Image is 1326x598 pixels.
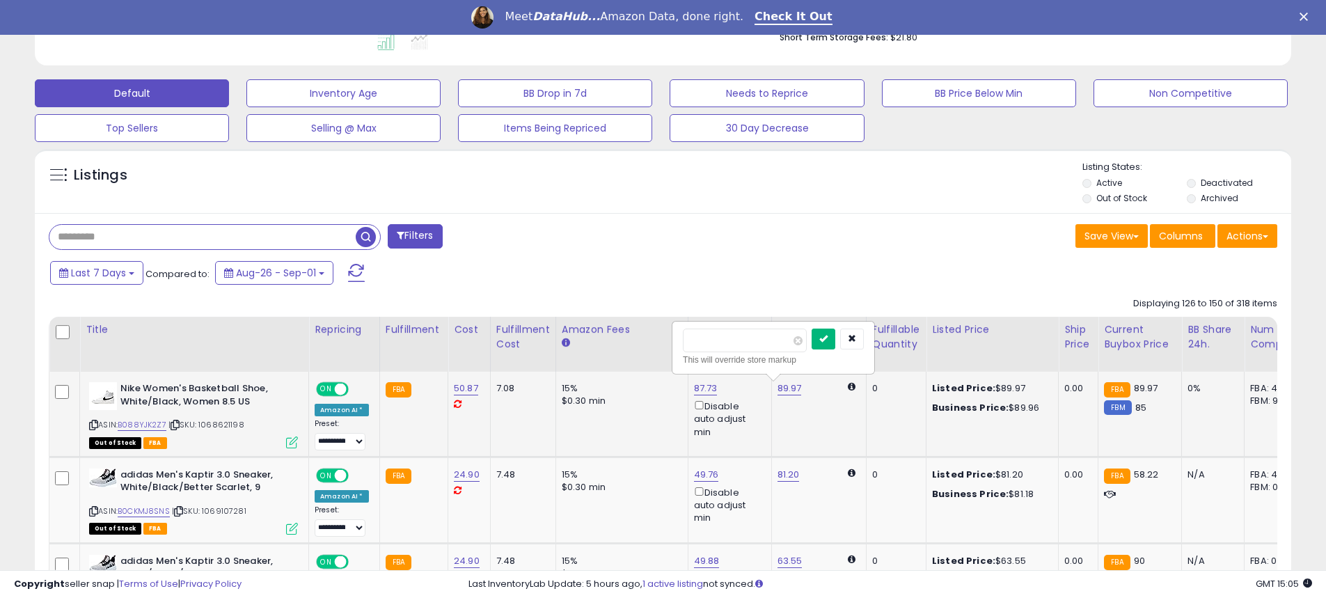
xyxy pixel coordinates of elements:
[1134,554,1145,567] span: 90
[168,419,244,430] span: | SKU: 1068621198
[755,10,832,25] a: Check It Out
[1064,382,1087,395] div: 0.00
[1187,469,1233,481] div: N/A
[315,322,374,337] div: Repricing
[246,79,441,107] button: Inventory Age
[315,490,369,503] div: Amazon AI *
[1300,13,1313,21] div: Close
[315,419,369,450] div: Preset:
[780,31,888,43] b: Short Term Storage Fees:
[882,79,1076,107] button: BB Price Below Min
[562,395,677,407] div: $0.30 min
[120,469,290,498] b: adidas Men's Kaptir 3.0 Sneaker, White/Black/Better Scarlet, 9
[1094,79,1288,107] button: Non Competitive
[1201,177,1253,189] label: Deactivated
[89,469,117,487] img: 41jWkewkKrL._SL40_.jpg
[89,382,298,447] div: ASIN:
[778,468,800,482] a: 81.20
[386,555,411,570] small: FBA
[642,577,703,590] a: 1 active listing
[670,79,864,107] button: Needs to Reprice
[180,577,242,590] a: Privacy Policy
[932,382,1048,395] div: $89.97
[932,487,1009,501] b: Business Price:
[932,468,995,481] b: Listed Price:
[1135,401,1146,414] span: 85
[1104,555,1130,570] small: FBA
[694,485,761,525] div: Disable auto adjust min
[1250,481,1296,494] div: FBM: 0
[932,322,1052,337] div: Listed Price
[347,384,369,395] span: OFF
[1187,322,1238,352] div: BB Share 24h.
[562,469,677,481] div: 15%
[694,398,761,439] div: Disable auto adjust min
[932,555,1048,567] div: $63.55
[317,469,335,481] span: ON
[1104,400,1131,415] small: FBM
[454,468,480,482] a: 24.90
[386,322,442,337] div: Fulfillment
[50,261,143,285] button: Last 7 Days
[932,402,1048,414] div: $89.96
[120,382,290,411] b: Nike Women's Basketball Shoe, White/Black, Women 8.5 US
[890,31,917,44] span: $21.80
[932,554,995,567] b: Listed Price:
[1256,577,1312,590] span: 2025-09-9 15:05 GMT
[74,166,127,185] h5: Listings
[670,114,864,142] button: 30 Day Decrease
[872,469,915,481] div: 0
[120,555,290,584] b: adidas Men's Kaptir 3.0 Sneaker, White/Black/Better Scarlet, 10.5
[89,437,141,449] span: All listings that are currently out of stock and unavailable for purchase on Amazon
[143,523,167,535] span: FBA
[1104,469,1130,484] small: FBA
[468,578,1312,591] div: Last InventoryLab Update: 5 hours ago, not synced.
[89,469,298,533] div: ASIN:
[14,577,65,590] strong: Copyright
[386,382,411,398] small: FBA
[562,481,677,494] div: $0.30 min
[315,404,369,416] div: Amazon AI *
[89,555,117,574] img: 41jWkewkKrL._SL40_.jpg
[1075,224,1148,248] button: Save View
[35,114,229,142] button: Top Sellers
[71,266,126,280] span: Last 7 Days
[1250,555,1296,567] div: FBA: 0
[215,261,333,285] button: Aug-26 - Sep-01
[1201,192,1238,204] label: Archived
[172,505,246,517] span: | SKU: 1069107281
[1150,224,1215,248] button: Columns
[778,381,802,395] a: 89.97
[386,469,411,484] small: FBA
[496,469,545,481] div: 7.48
[1250,322,1301,352] div: Num of Comp.
[458,114,652,142] button: Items Being Repriced
[315,505,369,537] div: Preset:
[458,79,652,107] button: BB Drop in 7d
[118,505,170,517] a: B0CKMJ8SNS
[872,322,920,352] div: Fulfillable Quantity
[496,382,545,395] div: 7.08
[694,554,720,568] a: 49.88
[562,337,570,349] small: Amazon Fees.
[14,578,242,591] div: seller snap | |
[505,10,743,24] div: Meet Amazon Data, done right.
[89,523,141,535] span: All listings that are currently out of stock and unavailable for purchase on Amazon
[236,266,316,280] span: Aug-26 - Sep-01
[1096,192,1147,204] label: Out of Stock
[246,114,441,142] button: Selling @ Max
[872,382,915,395] div: 0
[1217,224,1277,248] button: Actions
[872,555,915,567] div: 0
[1250,382,1296,395] div: FBA: 4
[86,322,303,337] div: Title
[471,6,494,29] img: Profile image for Georgie
[317,384,335,395] span: ON
[1064,322,1092,352] div: Ship Price
[562,382,677,395] div: 15%
[118,419,166,431] a: B088YJK2Z7
[932,488,1048,501] div: $81.18
[683,353,864,367] div: This will override store markup
[1104,382,1130,398] small: FBA
[1134,381,1158,395] span: 89.97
